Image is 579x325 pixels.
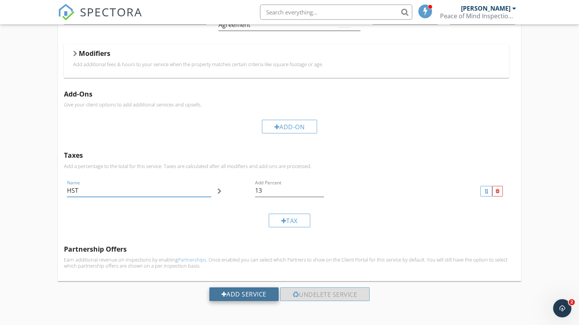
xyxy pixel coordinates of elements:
[58,4,75,21] img: The Best Home Inspection Software - Spectora
[79,49,110,57] h5: Modifiers
[260,5,412,20] input: Search everything...
[440,12,516,20] div: Peace of Mind Inspection Services Inc.
[461,5,510,12] div: [PERSON_NAME]
[219,14,337,28] div: Peace of Mind Inspection Services Agreement
[64,163,515,169] p: Add a percentage to the total for this service. Taxes are calculated after all modifiers and add-...
[64,101,515,108] p: Give your client options to add additional services and upsells.
[280,287,370,301] div: Undelete Service
[178,256,206,263] a: Partnerships
[255,184,324,197] input: Add Percent
[64,151,515,159] h5: Taxes
[262,120,317,133] div: Add-On
[209,287,279,301] div: Add Service
[80,4,142,20] span: SPECTORA
[58,10,142,26] a: SPECTORA
[64,90,515,98] h5: Add-Ons
[569,299,575,305] span: 2
[269,214,310,227] div: Tax
[553,299,571,317] iframe: Intercom live chat
[64,245,515,253] h5: Partnership Offers
[73,61,500,67] p: Add additional fees & hours to your service when the property matches certain criteria like squar...
[64,257,515,269] p: Earn additional revenue on inspections by enabling . Once enabled you can select which Partners t...
[67,184,211,197] input: Name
